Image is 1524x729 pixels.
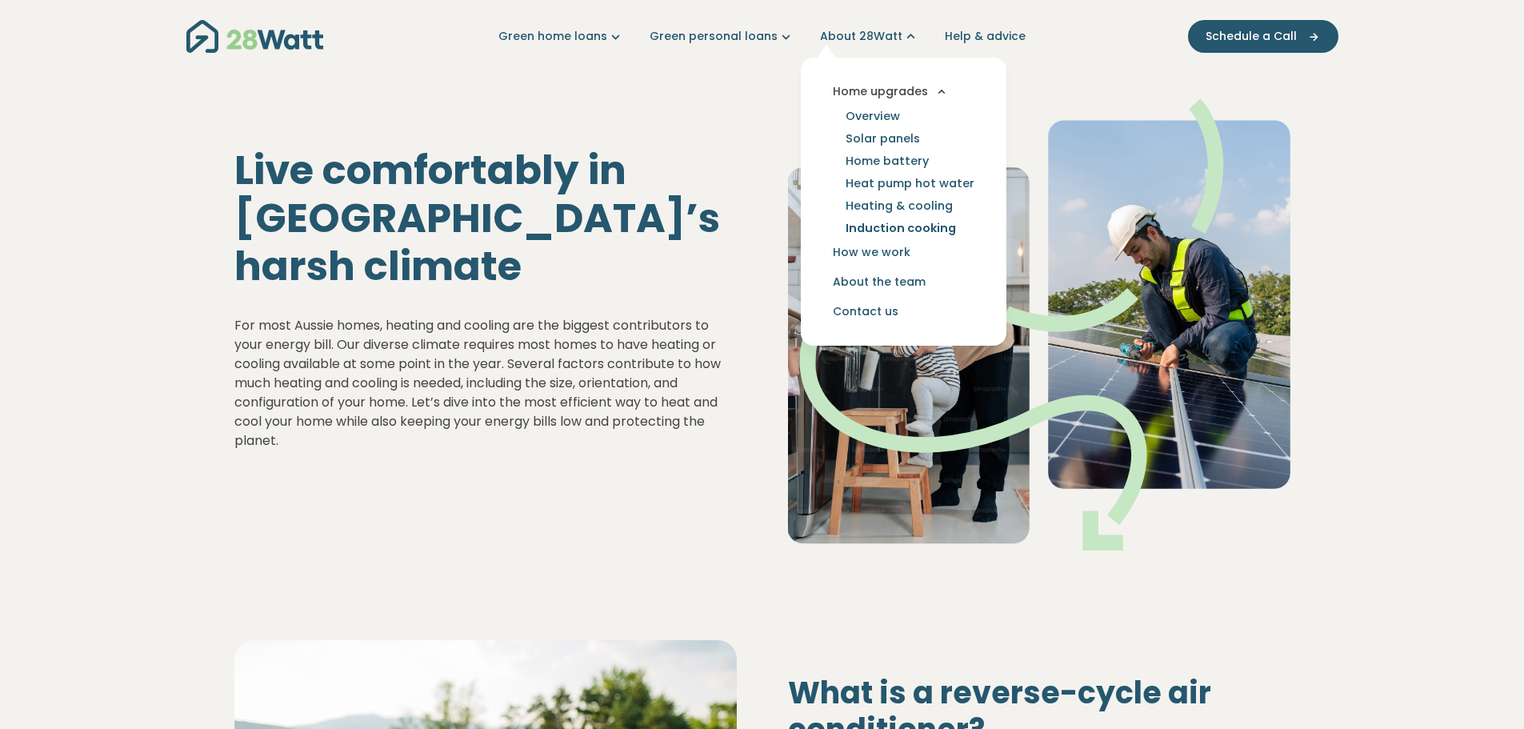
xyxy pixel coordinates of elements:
[1206,28,1297,45] span: Schedule a Call
[814,77,994,106] button: Home upgrades
[1188,20,1338,53] button: Schedule a Call
[498,28,624,45] a: Green home loans
[820,28,919,45] a: About 28Watt
[826,217,975,239] a: Induction cooking
[945,28,1026,45] a: Help & advice
[650,28,794,45] a: Green personal loans
[826,150,948,172] a: Home battery
[234,146,737,290] h1: Live comfortably in [GEOGRAPHIC_DATA]’s harsh climate
[826,105,919,127] a: Overview
[826,194,972,217] a: Heating & cooling
[186,20,323,53] img: 28Watt
[826,172,994,194] a: Heat pump hot water
[814,267,994,297] a: About the team
[814,297,994,326] a: Contact us
[234,316,737,451] div: For most Aussie homes, heating and cooling are the biggest contributors to your energy bill. Our ...
[814,238,994,267] a: How we work
[826,127,939,150] a: Solar panels
[186,16,1338,57] nav: Main navigation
